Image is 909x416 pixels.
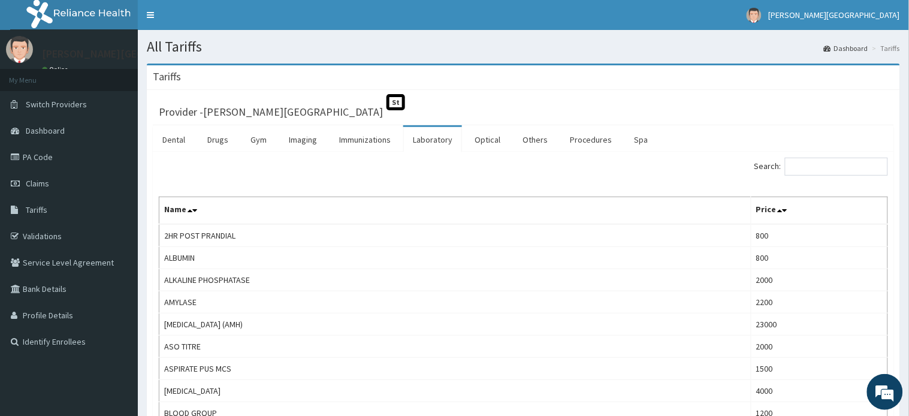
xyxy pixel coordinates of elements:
td: 2200 [751,291,888,313]
td: 1500 [751,358,888,380]
td: [MEDICAL_DATA] (AMH) [159,313,751,336]
label: Search: [754,158,888,176]
a: Dashboard [824,43,868,53]
span: St [386,94,405,110]
span: Tariffs [26,204,47,215]
a: Gym [241,127,276,152]
h1: All Tariffs [147,39,900,55]
a: Optical [465,127,510,152]
h3: Tariffs [153,71,181,82]
td: 800 [751,247,888,269]
a: Drugs [198,127,238,152]
a: Dental [153,127,195,152]
td: ALKALINE PHOSPHATASE [159,269,751,291]
input: Search: [785,158,888,176]
a: Procedures [560,127,622,152]
h3: Provider - [PERSON_NAME][GEOGRAPHIC_DATA] [159,107,383,117]
a: Online [42,65,71,74]
td: 800 [751,224,888,247]
span: Claims [26,178,49,189]
span: [PERSON_NAME][GEOGRAPHIC_DATA] [769,10,900,20]
a: Laboratory [403,127,462,152]
span: Dashboard [26,125,65,136]
td: 23000 [751,313,888,336]
td: 2000 [751,269,888,291]
a: Imaging [279,127,327,152]
td: 4000 [751,380,888,402]
p: [PERSON_NAME][GEOGRAPHIC_DATA] [42,49,219,59]
td: 2000 [751,336,888,358]
span: Switch Providers [26,99,87,110]
a: Immunizations [330,127,400,152]
img: User Image [6,36,33,63]
li: Tariffs [869,43,900,53]
td: [MEDICAL_DATA] [159,380,751,402]
a: Others [513,127,557,152]
td: ASPIRATE PUS MCS [159,358,751,380]
td: AMYLASE [159,291,751,313]
th: Name [159,197,751,225]
th: Price [751,197,888,225]
td: 2HR POST PRANDIAL [159,224,751,247]
td: ASO TITRE [159,336,751,358]
a: Spa [625,127,658,152]
td: ALBUMIN [159,247,751,269]
img: User Image [747,8,762,23]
